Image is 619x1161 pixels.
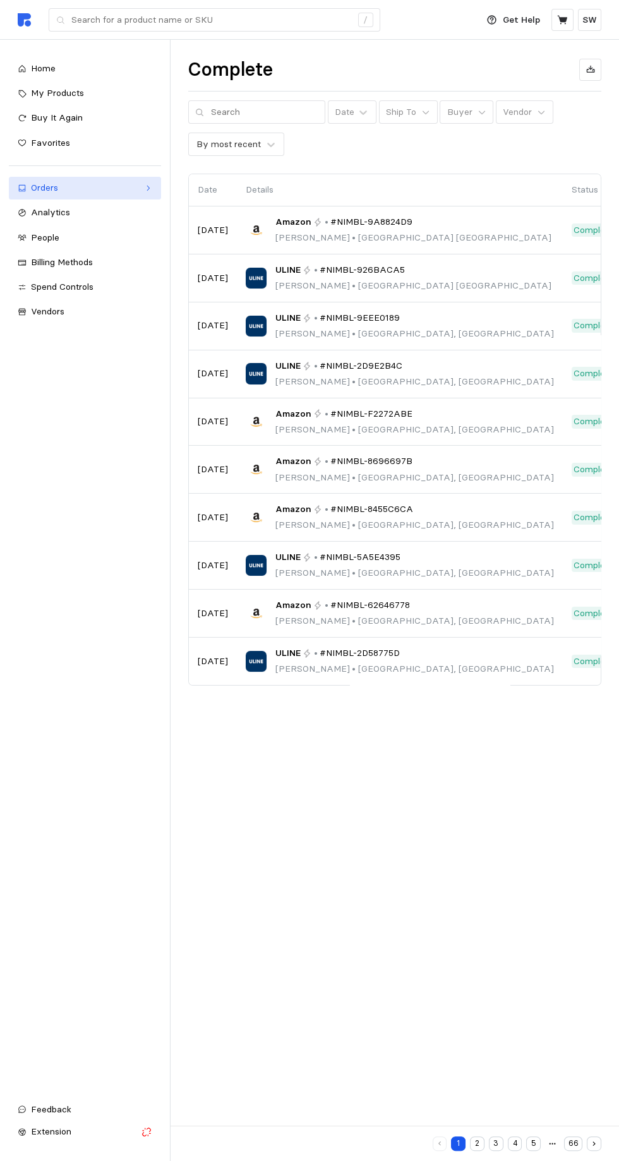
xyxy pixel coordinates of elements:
span: • [350,280,358,291]
a: People [9,227,161,249]
p: Complete [574,655,613,669]
img: ULINE [246,651,267,672]
p: [PERSON_NAME] [GEOGRAPHIC_DATA], [GEOGRAPHIC_DATA] [275,518,554,532]
span: #NIMBL-9EEE0189 [320,311,400,325]
span: #NIMBL-9A8824D9 [330,215,412,229]
span: Buy It Again [31,112,83,123]
p: [PERSON_NAME] [GEOGRAPHIC_DATA], [GEOGRAPHIC_DATA] [275,375,554,389]
span: Amazon [275,503,311,516]
p: [DATE] [198,655,228,669]
a: Billing Methods [9,251,161,274]
span: Favorites [31,137,70,148]
a: Analytics [9,201,161,224]
p: [PERSON_NAME] [GEOGRAPHIC_DATA], [GEOGRAPHIC_DATA] [275,327,554,341]
img: ULINE [246,268,267,289]
p: • [314,311,318,325]
span: • [350,567,358,578]
p: Complete [574,415,613,429]
p: Buyer [447,105,472,119]
p: [DATE] [198,367,228,381]
p: • [325,598,328,612]
span: ULINE [275,359,301,373]
button: 3 [489,1136,503,1151]
span: • [350,663,358,674]
span: #NIMBL-2D9E2B4C [320,359,402,373]
span: Feedback [31,1104,71,1115]
a: Buy It Again [9,107,161,129]
span: Amazon [275,598,311,612]
a: Home [9,57,161,80]
p: [PERSON_NAME] [GEOGRAPHIC_DATA], [GEOGRAPHIC_DATA] [275,662,554,676]
span: Home [31,63,56,74]
p: Complete [574,607,613,621]
span: #NIMBL-5A5E4395 [320,551,400,564]
button: 1 [451,1136,466,1151]
span: • [350,232,358,243]
p: [PERSON_NAME] [GEOGRAPHIC_DATA], [GEOGRAPHIC_DATA] [275,471,554,485]
button: Ship To [379,100,438,124]
p: [PERSON_NAME] [GEOGRAPHIC_DATA], [GEOGRAPHIC_DATA] [275,614,554,628]
p: [PERSON_NAME] [GEOGRAPHIC_DATA], [GEOGRAPHIC_DATA] [275,566,554,580]
span: ULINE [275,311,301,325]
button: Extension [9,1121,161,1143]
a: Vendors [9,301,161,323]
img: ULINE [246,555,267,576]
span: • [350,615,358,626]
p: Date [198,183,228,197]
span: • [350,424,358,435]
span: #NIMBL-926BACA5 [320,263,405,277]
span: Analytics [31,206,70,218]
p: [DATE] [198,463,228,477]
img: Amazon [246,507,267,528]
span: People [31,232,59,243]
p: Complete [574,271,613,285]
p: SW [582,13,597,27]
img: Amazon [246,411,267,432]
p: • [325,215,328,229]
button: Vendor [496,100,553,124]
img: ULINE [246,316,267,336]
p: Complete [574,223,613,237]
span: Billing Methods [31,256,93,268]
span: • [350,376,358,387]
button: 5 [526,1136,541,1151]
button: 2 [470,1136,484,1151]
p: Complete [574,511,613,525]
p: [PERSON_NAME] [GEOGRAPHIC_DATA], [GEOGRAPHIC_DATA] [275,423,554,437]
span: • [350,328,358,339]
p: [PERSON_NAME] [GEOGRAPHIC_DATA] [GEOGRAPHIC_DATA] [275,231,551,245]
p: [DATE] [198,271,228,285]
span: ULINE [275,551,301,564]
img: Amazon [246,220,267,241]
p: • [314,263,318,277]
button: 66 [564,1136,582,1151]
p: • [314,359,318,373]
span: • [350,472,358,483]
p: Complete [574,367,613,381]
div: By most recent [196,138,261,151]
span: #NIMBL-62646778 [330,598,410,612]
p: [DATE] [198,559,228,573]
span: Amazon [275,407,311,421]
span: Spend Controls [31,281,93,292]
span: ULINE [275,263,301,277]
p: Status [572,183,616,197]
span: #NIMBL-2D58775D [320,646,400,660]
a: My Products [9,82,161,105]
p: [DATE] [198,319,228,333]
p: [PERSON_NAME] [GEOGRAPHIC_DATA] [GEOGRAPHIC_DATA] [275,279,551,293]
p: • [314,551,318,564]
p: Complete [574,559,613,573]
img: Amazon [246,459,267,480]
p: Complete [574,463,613,477]
button: SW [578,9,601,31]
p: Get Help [503,13,540,27]
span: • [350,519,358,530]
p: Vendor [503,105,532,119]
span: ULINE [275,646,301,660]
div: Date [335,105,354,119]
p: Ship To [386,105,416,119]
button: Buyer [440,100,493,124]
p: [DATE] [198,415,228,429]
p: • [325,407,328,421]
